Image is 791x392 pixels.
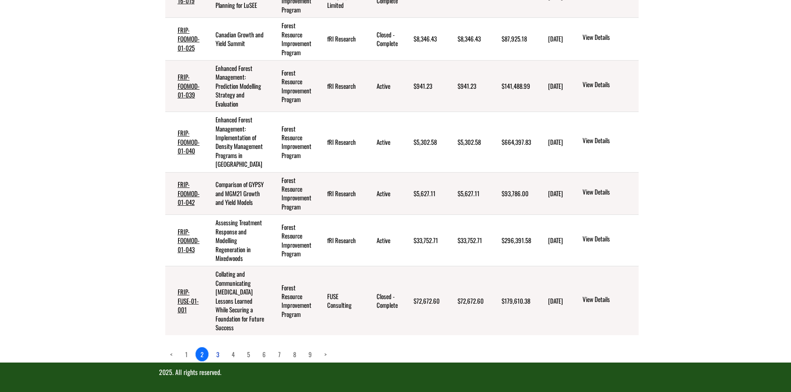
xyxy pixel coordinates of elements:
a: View Details [583,33,648,43]
a: page 9 [304,347,317,361]
td: FUSE Consulting [315,266,364,335]
td: $33,752.71 [445,215,489,266]
td: Closed - Complete [364,18,401,61]
time: [DATE] [548,34,563,43]
td: 5/17/2023 [536,266,569,335]
td: action menu [569,112,651,173]
td: $72,672.60 [401,266,445,335]
td: action menu [569,215,651,266]
td: action menu [569,266,651,335]
td: action menu [569,60,651,112]
p: 2025 [159,368,632,377]
a: page 7 [273,347,286,361]
a: page 8 [288,347,301,361]
time: [DATE] [548,236,563,245]
a: Previous page [165,347,178,361]
td: Forest Resource Improvement Program [269,60,315,112]
td: FRIP-FUSE-01-001 [165,266,203,335]
td: $5,302.58 [445,112,489,173]
td: $941.23 [401,60,445,112]
a: View Details [583,80,648,90]
td: FRIP-FOOMOD-01-039 [165,60,203,112]
time: [DATE] [548,189,563,198]
td: Active [364,215,401,266]
td: $296,391.58 [489,215,536,266]
td: FRIP-FOOMOD-01-042 [165,172,203,215]
td: 2/23/2022 [536,60,569,112]
td: $72,672.60 [445,266,489,335]
td: fRI Research [315,215,364,266]
td: FRIP-FOOMOD-01-043 [165,215,203,266]
td: Active [364,172,401,215]
td: Assessing Treatment Response and Modelling Regeneration in Mixedwoods [203,215,269,266]
td: Forest Resource Improvement Program [269,266,315,335]
time: [DATE] [548,81,563,90]
td: Collating and Communicating EMEND Lessons Learned While Securing a Foundation for Future Success [203,266,269,335]
td: $5,627.11 [445,172,489,215]
td: Comparison of GYPSY and MGM21 Growth and Yield Models [203,172,269,215]
td: 2/15/2020 [536,18,569,61]
td: 3/15/2022 [536,112,569,173]
td: Forest Resource Improvement Program [269,172,315,215]
td: FRIP-FOOMOD-01-040 [165,112,203,173]
a: FRIP-FOOMOD-01-039 [178,72,200,99]
a: page 3 [211,347,224,361]
a: View Details [583,187,648,197]
td: Closed - Complete [364,266,401,335]
a: page 4 [227,347,240,361]
td: $93,786.00 [489,172,536,215]
td: Enhanced Forest Management: Prediction Modelling Strategy and Evaluation [203,60,269,112]
td: fRI Research [315,172,364,215]
a: View Details [583,136,648,146]
a: FRIP-FUSE-01-001 [178,287,199,314]
td: fRI Research [315,60,364,112]
a: page 1 [180,347,193,361]
td: $941.23 [445,60,489,112]
td: action menu [569,18,651,61]
td: FRIP-FOOMOD-01-025 [165,18,203,61]
td: Canadian Growth and Yield Summit [203,18,269,61]
td: action menu [569,172,651,215]
a: Next page [319,347,332,361]
a: FRIP-FOOMOD-01-025 [178,25,200,52]
td: $5,302.58 [401,112,445,173]
td: fRI Research [315,112,364,173]
a: 2 [195,347,209,362]
span: . All rights reserved. [172,367,221,377]
a: page 6 [257,347,271,361]
td: Active [364,60,401,112]
td: Forest Resource Improvement Program [269,215,315,266]
td: $8,346.43 [401,18,445,61]
a: FRIP-FOOMOD-01-042 [178,180,200,207]
td: $8,346.43 [445,18,489,61]
td: Active [364,112,401,173]
td: $664,397.83 [489,112,536,173]
td: $5,627.11 [401,172,445,215]
time: [DATE] [548,137,563,146]
time: [DATE] [548,296,563,305]
td: Forest Resource Improvement Program [269,112,315,173]
a: View Details [583,234,648,244]
td: $87,925.18 [489,18,536,61]
td: $179,610.38 [489,266,536,335]
td: 10/27/2022 [536,172,569,215]
td: fRI Research [315,18,364,61]
a: page 5 [242,347,255,361]
td: Enhanced Forest Management: Implementation of Density Management Programs in Alberta [203,112,269,173]
td: $141,488.99 [489,60,536,112]
td: Forest Resource Improvement Program [269,18,315,61]
td: $33,752.71 [401,215,445,266]
td: 10/27/2022 [536,215,569,266]
a: FRIP-FOOMOD-01-040 [178,128,200,155]
a: FRIP-FOOMOD-01-043 [178,227,200,254]
a: View Details [583,295,648,305]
